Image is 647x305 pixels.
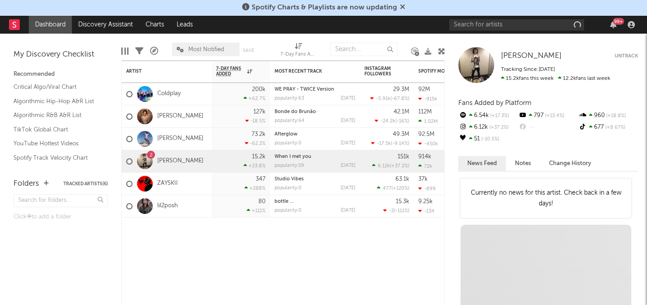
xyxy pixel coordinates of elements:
[13,69,108,80] div: Recommended
[13,139,99,148] a: YouTube Hottest Videos
[370,96,409,101] div: ( )
[392,141,408,146] span: -9.14 %
[157,135,204,143] a: [PERSON_NAME]
[275,109,316,114] a: Bonde do Brunão
[377,141,391,146] span: -17.5k
[275,154,311,159] a: When I met you
[275,109,355,114] div: Bonde do Brunão
[418,87,430,92] div: 92M
[275,199,355,204] div: bottle ...
[391,164,408,169] span: +37.2 %
[501,52,562,61] a: [PERSON_NAME]
[458,100,532,106] span: Fans Added by Platform
[13,110,99,120] a: Algorithmic R&B A&R List
[341,208,355,213] div: [DATE]
[458,110,518,122] div: 6.54k
[578,122,638,133] div: 677
[383,208,409,213] div: ( )
[245,118,266,124] div: -18.5 %
[341,163,355,168] div: [DATE]
[393,131,409,137] div: 49.3M
[341,141,355,146] div: [DATE]
[256,176,266,182] div: 347
[418,131,434,137] div: 92.5M
[275,96,304,101] div: popularity: 63
[518,122,578,133] div: --
[275,163,304,168] div: popularity: 59
[72,16,139,34] a: Discovery Assistant
[392,96,408,101] span: -67.8 %
[371,140,409,146] div: ( )
[13,82,99,92] a: Critical Algo/Viral Chart
[544,113,564,118] span: +13.4 %
[275,141,301,146] div: popularity: 0
[364,66,396,77] div: Instagram Followers
[275,132,355,137] div: Afterglow
[258,199,266,205] div: 80
[275,154,355,159] div: When I met you
[610,21,616,28] button: 99+
[157,180,178,187] a: ZAYSKII
[341,186,355,191] div: [DATE]
[418,69,486,74] div: Spotify Monthly Listeners
[397,119,408,124] span: -16 %
[605,113,626,118] span: +18.8 %
[418,208,434,214] div: -134
[13,179,39,189] div: Folders
[418,186,436,192] div: -899
[458,156,506,171] button: News Feed
[506,156,540,171] button: Notes
[170,16,199,34] a: Leads
[252,154,266,160] div: 15.2k
[376,96,390,101] span: -5.91k
[275,69,342,74] div: Most Recent Track
[341,96,355,101] div: [DATE]
[121,38,129,64] div: Edit Columns
[330,43,398,56] input: Search...
[518,110,578,122] div: 797
[418,141,438,147] div: -450k
[247,208,266,213] div: +111 %
[418,118,438,124] div: 1.02M
[275,177,355,182] div: Studio Vibes
[275,132,297,137] a: Afterglow
[13,49,108,60] div: My Discovery Checklist
[275,87,355,92] div: WE PRAY - TWICE Version
[275,186,301,191] div: popularity: 0
[395,176,409,182] div: 63.1k
[393,87,409,92] div: 29.3M
[252,131,266,137] div: 73.2k
[157,157,204,165] a: [PERSON_NAME]
[393,186,408,191] span: +120 %
[395,209,408,213] span: -111 %
[458,133,518,145] div: 51
[139,16,170,34] a: Charts
[418,163,432,169] div: 72k
[252,87,266,92] div: 200k
[458,122,518,133] div: 6.12k
[449,19,584,30] input: Search for artists
[578,110,638,122] div: 960
[341,118,355,123] div: [DATE]
[378,164,390,169] span: 6.12k
[381,119,395,124] span: -24.2k
[396,199,409,205] div: 15.3k
[157,113,204,120] a: [PERSON_NAME]
[372,163,409,169] div: ( )
[188,47,224,52] span: Most Notified
[13,125,99,135] a: TikTok Global Chart
[400,4,405,11] span: Dismiss
[157,90,181,98] a: Coldplay
[13,212,108,222] div: Click to add a folder.
[135,38,143,64] div: Filters
[244,163,266,169] div: +23.8 %
[604,125,625,130] span: +8.67 %
[375,118,409,124] div: ( )
[383,186,391,191] span: 477
[501,52,562,60] span: [PERSON_NAME]
[377,185,409,191] div: ( )
[150,38,158,64] div: A&R Pipeline
[280,38,316,64] div: 7-Day Fans Added (7-Day Fans Added)
[13,153,99,163] a: Spotify Track Velocity Chart
[280,49,316,60] div: 7-Day Fans Added (7-Day Fans Added)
